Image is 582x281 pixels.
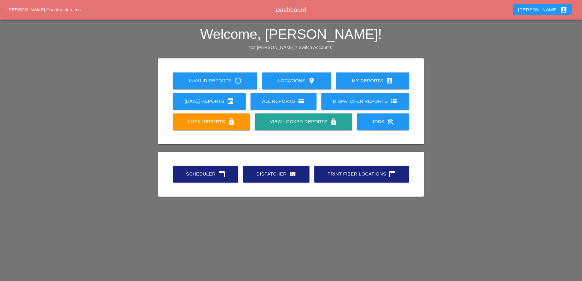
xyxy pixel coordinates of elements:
[560,6,567,13] i: account_box
[289,170,296,178] i: view_quilt
[173,93,246,110] a: [DATE] Reports
[183,98,236,105] div: [DATE] Reports
[173,72,257,89] a: Invalid Reports
[7,7,82,12] a: [PERSON_NAME] Construction, Inc.
[299,45,332,50] a: Switch Accounts
[183,118,240,125] div: Lock Reports
[518,6,567,13] div: [PERSON_NAME]
[308,77,315,84] i: location_on
[386,77,393,84] i: account_box
[324,170,399,178] div: Print Fiber Locations
[260,98,307,105] div: All Reports
[330,118,337,125] i: lock
[276,6,306,13] span: Dashboard
[228,118,235,125] i: lock
[262,72,331,89] a: Locations
[253,170,300,178] div: Dispatcher
[255,113,352,130] a: View Locked Reports
[336,72,409,89] a: My Reports
[183,170,229,178] div: Scheduler
[331,98,399,105] div: Dispatcher Reports
[367,118,399,125] div: Jobs
[173,113,250,130] a: Lock Reports
[298,98,305,105] i: view_list
[243,166,309,183] a: Dispatcher
[346,77,399,84] div: My Reports
[321,93,409,110] a: Dispatcher Reports
[218,170,225,178] i: calendar_today
[272,77,321,84] div: Locations
[183,77,247,84] div: Invalid Reports
[234,77,242,84] i: error_outline
[173,166,238,183] a: Scheduler
[248,45,297,50] span: Not [PERSON_NAME]?
[265,118,342,125] div: View Locked Reports
[390,98,397,105] i: view_list
[314,166,409,183] a: Print Fiber Locations
[357,113,409,130] a: Jobs
[389,170,396,178] i: calendar_today
[251,93,317,110] a: All Reports
[387,118,394,125] i: construction
[513,4,572,15] button: [PERSON_NAME]
[227,98,234,105] i: event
